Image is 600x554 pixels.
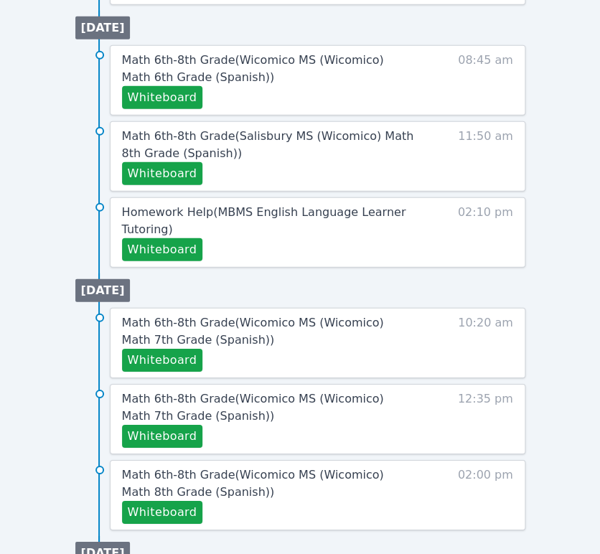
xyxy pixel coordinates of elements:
[122,390,416,425] a: Math 6th-8th Grade(Wicomico MS (Wicomico) Math 7th Grade (Spanish))
[458,52,513,109] span: 08:45 am
[122,466,416,501] a: Math 6th-8th Grade(Wicomico MS (Wicomico) Math 8th Grade (Spanish))
[122,162,203,185] button: Whiteboard
[122,316,384,347] span: Math 6th-8th Grade ( Wicomico MS (Wicomico) Math 7th Grade (Spanish) )
[122,129,414,160] span: Math 6th-8th Grade ( Salisbury MS (Wicomico) Math 8th Grade (Spanish) )
[75,17,131,39] li: [DATE]
[122,392,384,423] span: Math 6th-8th Grade ( Wicomico MS (Wicomico) Math 7th Grade (Spanish) )
[458,314,513,372] span: 10:20 am
[75,279,131,302] li: [DATE]
[122,86,203,109] button: Whiteboard
[458,466,513,524] span: 02:00 pm
[122,128,416,162] a: Math 6th-8th Grade(Salisbury MS (Wicomico) Math 8th Grade (Spanish))
[122,205,406,236] span: Homework Help ( MBMS English Language Learner Tutoring )
[122,314,416,349] a: Math 6th-8th Grade(Wicomico MS (Wicomico) Math 7th Grade (Spanish))
[458,128,513,185] span: 11:50 am
[122,425,203,448] button: Whiteboard
[122,501,203,524] button: Whiteboard
[122,52,416,86] a: Math 6th-8th Grade(Wicomico MS (Wicomico) Math 6th Grade (Spanish))
[122,468,384,499] span: Math 6th-8th Grade ( Wicomico MS (Wicomico) Math 8th Grade (Spanish) )
[122,204,416,238] a: Homework Help(MBMS English Language Learner Tutoring)
[458,204,513,261] span: 02:10 pm
[122,53,384,84] span: Math 6th-8th Grade ( Wicomico MS (Wicomico) Math 6th Grade (Spanish) )
[122,238,203,261] button: Whiteboard
[122,349,203,372] button: Whiteboard
[458,390,513,448] span: 12:35 pm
